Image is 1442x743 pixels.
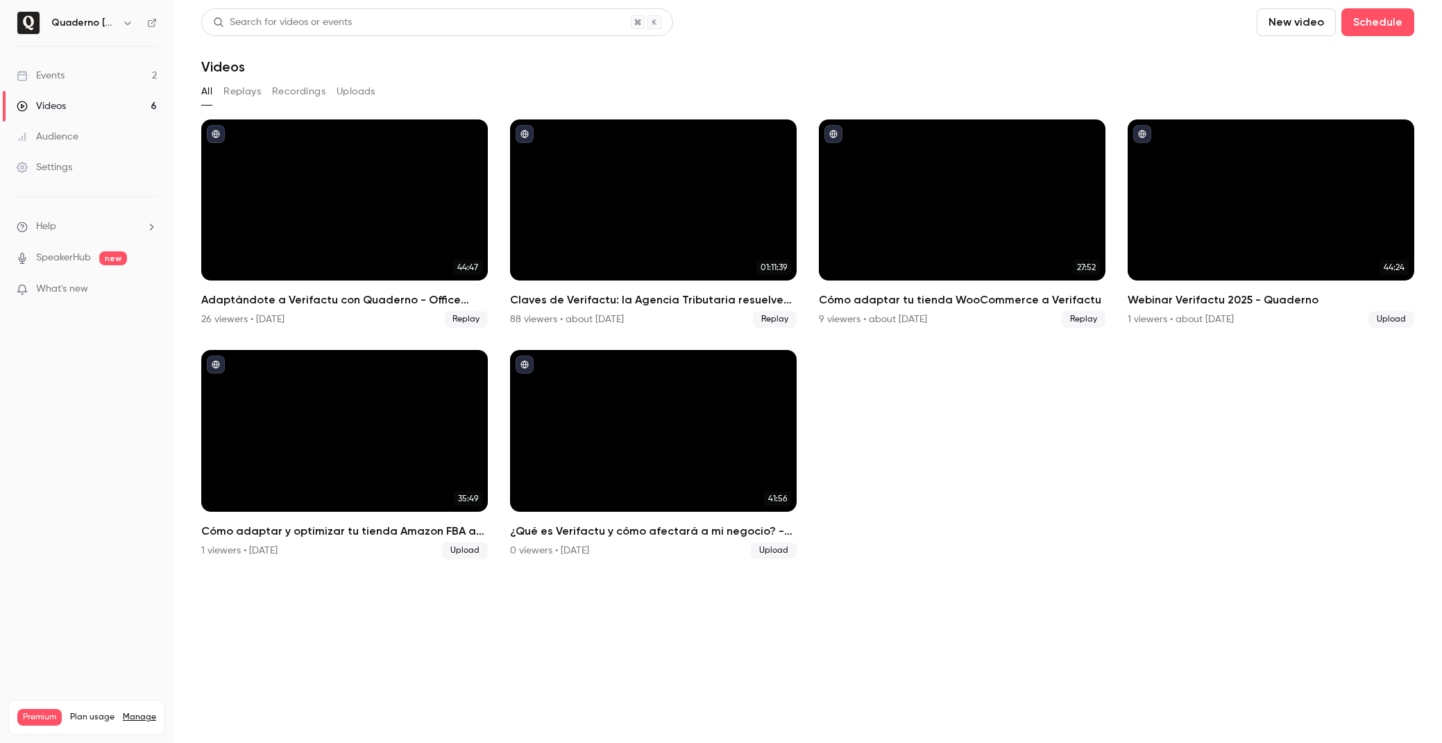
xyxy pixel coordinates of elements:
[753,311,797,328] span: Replay
[1128,312,1234,326] div: 1 viewers • about [DATE]
[510,292,797,308] h2: Claves de Verifactu: la Agencia Tributaria resuelve tus [PERSON_NAME]
[510,350,797,558] a: 41:56¿Qué es Verifactu y cómo afectará a mi negocio? - Quaderno x GoCardless0 viewers • [DATE]...
[1062,311,1105,328] span: Replay
[337,81,375,103] button: Uploads
[17,726,44,738] p: Videos
[201,81,212,103] button: All
[454,491,482,506] span: 35:49
[510,119,797,328] a: 01:11:39Claves de Verifactu: la Agencia Tributaria resuelve tus [PERSON_NAME]88 viewers • about [...
[136,726,156,738] p: / 90
[36,251,91,265] a: SpeakerHub
[36,219,56,234] span: Help
[1128,292,1414,308] h2: Webinar Verifactu 2025 - Quaderno
[223,81,261,103] button: Replays
[17,709,62,726] span: Premium
[201,312,285,326] div: 26 viewers • [DATE]
[201,119,488,328] a: 44:47Adaptándote a Verifactu con Quaderno - Office Hours26 viewers • [DATE]Replay
[824,125,842,143] button: published
[1380,260,1409,275] span: 44:24
[1128,119,1414,328] li: Webinar Verifactu 2025 - Quaderno
[1128,119,1414,328] a: 44:24Webinar Verifactu 2025 - Quaderno1 viewers • about [DATE]Upload
[453,260,482,275] span: 44:47
[751,542,797,559] span: Upload
[123,712,156,723] a: Manage
[442,542,488,559] span: Upload
[51,16,117,30] h6: Quaderno [GEOGRAPHIC_DATA]
[99,251,127,265] span: new
[1341,8,1414,36] button: Schedule
[201,544,278,558] div: 1 viewers • [DATE]
[444,311,488,328] span: Replay
[201,292,488,308] h2: Adaptándote a Verifactu con Quaderno - Office Hours
[201,350,488,558] a: 35:49Cómo adaptar y optimizar tu tienda Amazon FBA a TicketBAI y Verifactu1 viewers • [DATE]Upload
[1133,125,1151,143] button: published
[207,125,225,143] button: published
[201,119,488,328] li: Adaptándote a Verifactu con Quaderno - Office Hours
[201,8,1414,735] section: Videos
[1368,311,1414,328] span: Upload
[201,350,488,558] li: Cómo adaptar y optimizar tu tienda Amazon FBA a TicketBAI y Verifactu
[272,81,325,103] button: Recordings
[1073,260,1100,275] span: 27:52
[510,350,797,558] li: ¿Qué es Verifactu y cómo afectará a mi negocio? - Quaderno x GoCardless
[17,160,72,174] div: Settings
[36,282,88,297] span: What's new
[201,523,488,540] h2: Cómo adaptar y optimizar tu tienda Amazon FBA a TicketBAI y Verifactu
[819,119,1105,328] li: Cómo adaptar tu tienda WooCommerce a Verifactu
[516,125,534,143] button: published
[17,12,40,34] img: Quaderno España
[136,728,140,736] span: 6
[213,15,352,30] div: Search for videos or events
[201,119,1414,559] ul: Videos
[17,219,157,234] li: help-dropdown-opener
[819,292,1105,308] h2: Cómo adaptar tu tienda WooCommerce a Verifactu
[1257,8,1336,36] button: New video
[510,119,797,328] li: Claves de Verifactu: la Agencia Tributaria resuelve tus dudas
[207,356,225,374] button: published
[819,119,1105,328] a: 27:52Cómo adaptar tu tienda WooCommerce a Verifactu9 viewers • about [DATE]Replay
[756,260,791,275] span: 01:11:39
[819,312,927,326] div: 9 viewers • about [DATE]
[17,69,65,83] div: Events
[516,356,534,374] button: published
[510,544,589,558] div: 0 viewers • [DATE]
[17,130,78,144] div: Audience
[764,491,791,506] span: 41:56
[510,523,797,540] h2: ¿Qué es Verifactu y cómo afectará a mi negocio? - Quaderno x GoCardless
[201,58,245,75] h1: Videos
[70,712,114,723] span: Plan usage
[510,312,624,326] div: 88 viewers • about [DATE]
[17,99,66,113] div: Videos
